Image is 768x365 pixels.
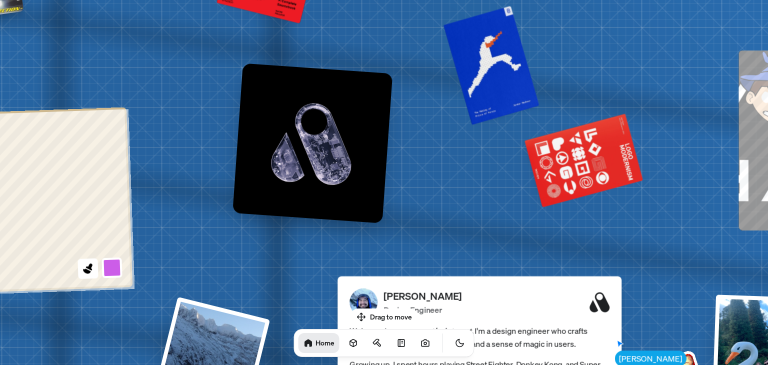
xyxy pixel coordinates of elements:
[349,288,377,316] img: Profile Picture
[298,333,339,353] a: Home
[315,338,334,347] h1: Home
[349,324,609,350] span: Welcome to I'm a design engineer who crafts interactions that spark joy, delight, and a sense of ...
[383,304,461,316] p: Design Engineer
[450,333,470,353] button: Toggle Theme
[383,289,461,304] p: [PERSON_NAME]
[232,63,392,223] img: Logo variation 1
